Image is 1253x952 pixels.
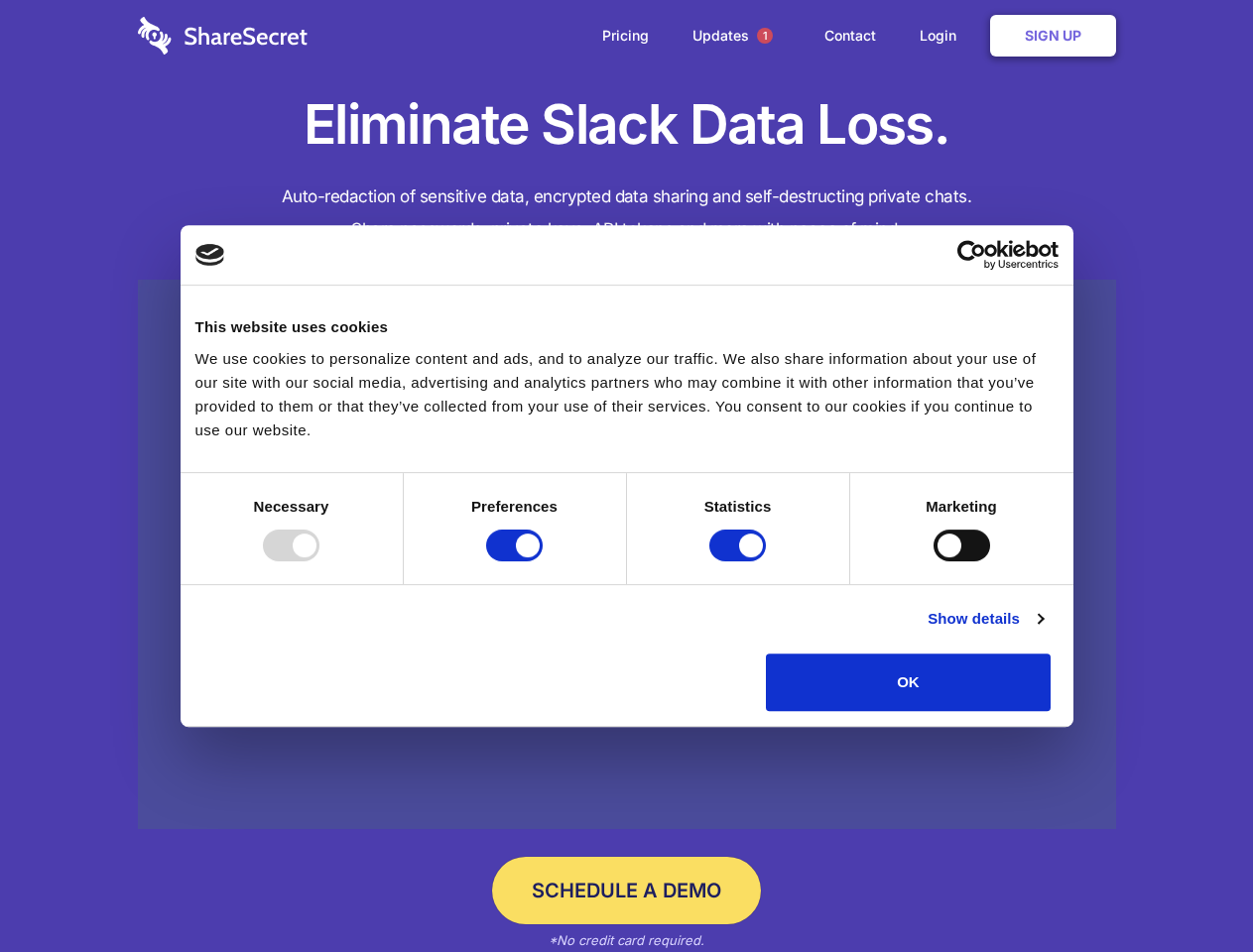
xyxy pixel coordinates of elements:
span: 1 [757,28,773,44]
strong: Marketing [926,498,997,515]
button: OK [766,654,1051,711]
img: logo-wordmark-white-trans-d4663122ce5f474addd5e946df7df03e33cb6a1c49d2221995e7729f52c070b2.svg [138,17,308,55]
img: logo [195,244,225,266]
a: Schedule a Demo [492,857,761,924]
a: Sign Up [990,15,1116,57]
strong: Necessary [254,498,329,515]
a: Login [900,5,986,66]
h4: Auto-redaction of sensitive data, encrypted data sharing and self-destructing private chats. Shar... [138,180,1116,246]
a: Show details [928,607,1043,631]
a: Contact [805,5,896,66]
a: Pricing [582,5,669,66]
em: *No credit card required. [549,932,704,948]
strong: Preferences [471,498,558,515]
strong: Statistics [704,498,772,515]
div: This website uses cookies [195,315,1059,339]
div: We use cookies to personalize content and ads, and to analyze our traffic. We also share informat... [195,347,1059,442]
a: Wistia video thumbnail [138,280,1116,830]
h1: Eliminate Slack Data Loss. [138,89,1116,161]
a: Usercentrics Cookiebot - opens in a new window [885,240,1059,270]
